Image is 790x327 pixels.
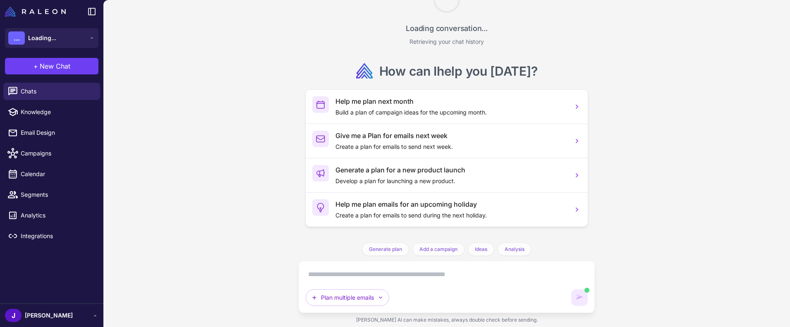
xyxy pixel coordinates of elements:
div: J [5,309,22,322]
a: Raleon Logo [5,7,69,17]
span: New Chat [40,61,70,71]
p: Loading conversation... [406,23,488,34]
span: Generate plan [369,246,402,253]
p: Build a plan of campaign ideas for the upcoming month. [335,108,566,117]
a: Integrations [3,227,100,245]
button: Ideas [468,243,494,256]
a: Knowledge [3,103,100,121]
div: ... [8,31,25,45]
p: Create a plan for emails to send during the next holiday. [335,211,566,220]
button: +New Chat [5,58,98,74]
p: Retrieving your chat history [409,37,484,46]
h3: Generate a plan for a new product launch [335,165,566,175]
button: Generate plan [362,243,409,256]
p: Create a plan for emails to send next week. [335,142,566,151]
span: Chats [21,87,93,96]
button: Add a campaign [412,243,464,256]
span: + [34,61,38,71]
h3: Help me plan next month [335,96,566,106]
span: Analysis [505,246,524,253]
span: Segments [21,190,93,199]
button: Plan multiple emails [306,289,389,306]
span: AI is generating content. You can still type but cannot send yet. [584,288,589,293]
a: Email Design [3,124,100,141]
span: Add a campaign [419,246,457,253]
a: Calendar [3,165,100,183]
a: Analytics [3,207,100,224]
a: Chats [3,83,100,100]
button: AI is generating content. You can keep typing but cannot send until it completes. [571,289,588,306]
span: Ideas [475,246,487,253]
h2: How can I ? [379,63,538,79]
a: Campaigns [3,145,100,162]
p: Develop a plan for launching a new product. [335,177,566,186]
div: [PERSON_NAME] AI can make mistakes, always double check before sending. [299,313,595,327]
span: [PERSON_NAME] [25,311,73,320]
h3: Help me plan emails for an upcoming holiday [335,199,566,209]
h3: Give me a Plan for emails next week [335,131,566,141]
span: Email Design [21,128,93,137]
span: Calendar [21,169,93,179]
span: Knowledge [21,107,93,117]
button: Analysis [498,243,531,256]
span: Integrations [21,232,93,241]
button: ...Loading... [5,28,98,48]
span: Loading... [28,33,56,43]
img: Raleon Logo [5,7,66,17]
span: help you [DATE] [437,64,531,79]
span: Campaigns [21,149,93,158]
span: Analytics [21,211,93,220]
a: Segments [3,186,100,203]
